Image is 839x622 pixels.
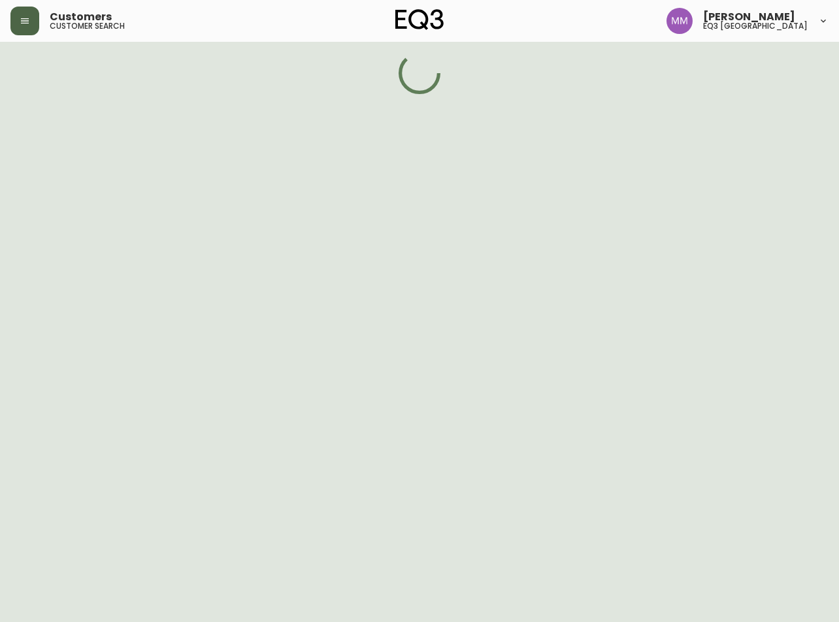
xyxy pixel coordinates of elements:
[703,12,795,22] span: [PERSON_NAME]
[703,22,808,30] h5: eq3 [GEOGRAPHIC_DATA]
[50,12,112,22] span: Customers
[666,8,693,34] img: b124d21e3c5b19e4a2f2a57376a9c201
[395,9,444,30] img: logo
[50,22,125,30] h5: customer search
